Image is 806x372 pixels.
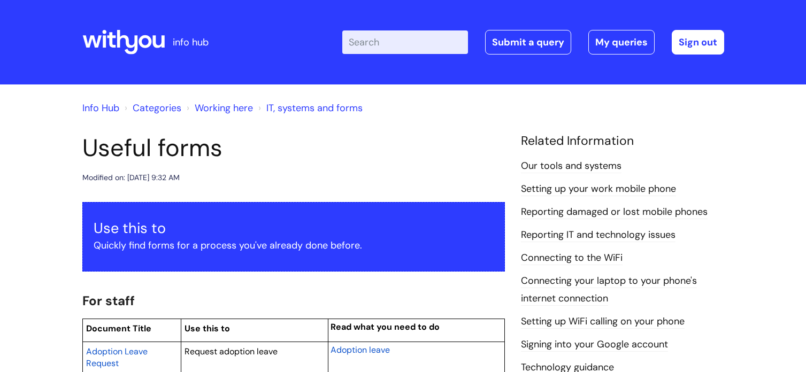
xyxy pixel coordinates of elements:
[521,315,685,329] a: Setting up WiFi calling on your phone
[331,344,390,355] span: Adoption leave
[122,99,181,117] li: Solution home
[86,345,148,369] a: Adoption Leave Request
[672,30,724,55] a: Sign out
[485,30,571,55] a: Submit a query
[521,251,623,265] a: Connecting to the WiFi
[521,182,676,196] a: Setting up your work mobile phone
[342,30,468,54] input: Search
[82,292,135,309] span: For staff
[256,99,363,117] li: IT, systems and forms
[184,99,253,117] li: Working here
[133,102,181,114] a: Categories
[86,346,148,369] span: Adoption Leave Request
[521,274,697,305] a: Connecting your laptop to your phone's internet connection
[94,220,494,237] h3: Use this to
[521,338,668,352] a: Signing into your Google account
[521,205,708,219] a: Reporting damaged or lost mobile phones
[86,323,151,334] span: Document Title
[331,343,390,356] a: Adoption leave
[588,30,655,55] a: My queries
[521,228,675,242] a: Reporting IT and technology issues
[331,321,440,332] span: Read what you need to do
[82,171,180,184] div: Modified on: [DATE] 9:32 AM
[266,102,363,114] a: IT, systems and forms
[173,34,209,51] p: info hub
[521,134,724,149] h4: Related Information
[82,134,505,162] h1: Useful forms
[185,346,278,357] span: Request adoption leave
[185,323,230,334] span: Use this to
[82,102,119,114] a: Info Hub
[521,159,621,173] a: Our tools and systems
[342,30,724,55] div: | -
[195,102,253,114] a: Working here
[94,237,494,254] p: Quickly find forms for a process you've already done before.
